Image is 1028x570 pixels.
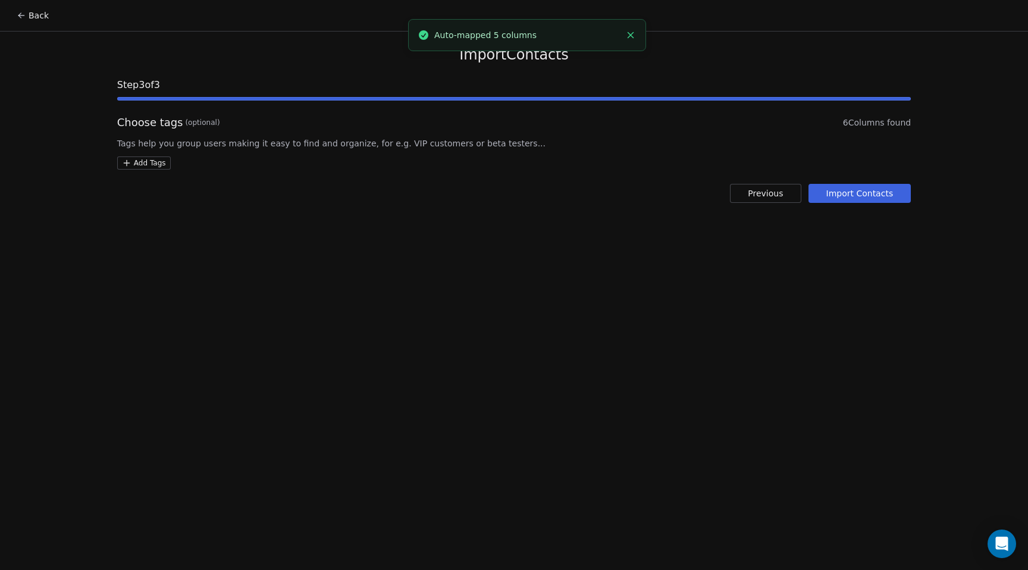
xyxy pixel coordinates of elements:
button: Back [10,5,56,26]
span: Tags help you group users making it easy to find and organize, for e.g. VIP customers or beta tes... [117,137,911,149]
button: Add Tags [117,156,171,170]
span: 6 Columns found [843,117,911,129]
span: Step 3 of 3 [117,78,911,92]
button: Previous [730,184,801,203]
span: (optional) [185,118,220,127]
div: Auto-mapped 5 columns [434,29,620,42]
div: Open Intercom Messenger [988,530,1016,558]
button: Close toast [623,27,638,43]
span: Import Contacts [459,46,568,64]
button: Import Contacts [808,184,911,203]
span: Choose tags [117,115,183,130]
